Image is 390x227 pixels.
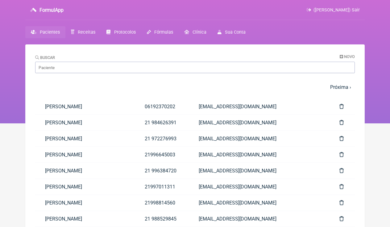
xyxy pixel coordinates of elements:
[340,54,355,59] a: Novo
[135,99,189,114] a: 06192370202
[135,179,189,195] a: 21997011311
[25,26,65,38] a: Pacientes
[135,211,189,227] a: 21 988529845
[35,131,135,147] a: [PERSON_NAME]
[35,147,135,163] a: [PERSON_NAME]
[189,115,330,130] a: [EMAIL_ADDRESS][DOMAIN_NAME]
[189,131,330,147] a: [EMAIL_ADDRESS][DOMAIN_NAME]
[189,163,330,179] a: [EMAIL_ADDRESS][DOMAIN_NAME]
[141,26,179,38] a: Fórmulas
[40,30,60,35] span: Pacientes
[179,26,212,38] a: Clínica
[193,30,206,35] span: Clínica
[189,99,330,114] a: [EMAIL_ADDRESS][DOMAIN_NAME]
[189,147,330,163] a: [EMAIL_ADDRESS][DOMAIN_NAME]
[65,26,101,38] a: Receitas
[35,62,355,73] input: Paciente
[35,55,55,60] label: Buscar
[35,195,135,211] a: [PERSON_NAME]
[135,195,189,211] a: 21998814560
[135,115,189,130] a: 21 984626391
[154,30,173,35] span: Fórmulas
[189,211,330,227] a: [EMAIL_ADDRESS][DOMAIN_NAME]
[189,195,330,211] a: [EMAIL_ADDRESS][DOMAIN_NAME]
[189,179,330,195] a: [EMAIL_ADDRESS][DOMAIN_NAME]
[35,99,135,114] a: [PERSON_NAME]
[307,7,360,13] a: ([PERSON_NAME]) Sair
[114,30,136,35] span: Protocolos
[39,7,64,13] h3: FormulApp
[135,147,189,163] a: 21996645003
[330,84,351,90] a: Próxima ›
[35,211,135,227] a: [PERSON_NAME]
[35,80,355,94] nav: pager
[135,131,189,147] a: 21 972276993
[344,54,355,59] span: Novo
[212,26,251,38] a: Sua Conta
[35,115,135,130] a: [PERSON_NAME]
[225,30,246,35] span: Sua Conta
[78,30,95,35] span: Receitas
[101,26,141,38] a: Protocolos
[35,179,135,195] a: [PERSON_NAME]
[313,7,360,13] span: ([PERSON_NAME]) Sair
[135,163,189,179] a: 21 996384720
[35,163,135,179] a: [PERSON_NAME]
